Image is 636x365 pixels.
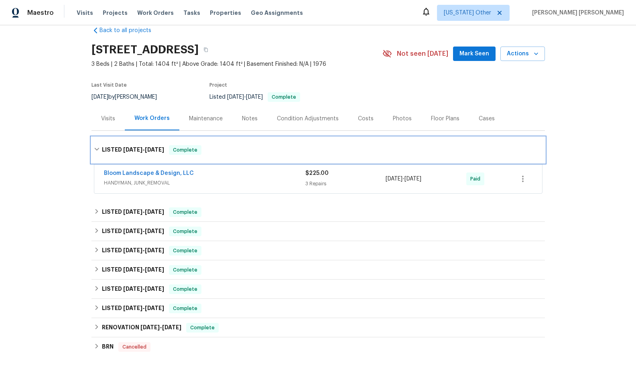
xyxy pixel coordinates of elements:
[101,115,115,123] div: Visits
[199,43,213,57] button: Copy Address
[187,324,218,332] span: Complete
[170,227,201,235] span: Complete
[91,94,108,100] span: [DATE]
[444,9,491,17] span: [US_STATE] Other
[91,280,545,299] div: LISTED [DATE]-[DATE]Complete
[145,267,164,272] span: [DATE]
[91,92,167,102] div: by [PERSON_NAME]
[102,145,164,155] h6: LISTED
[123,247,142,253] span: [DATE]
[404,176,421,182] span: [DATE]
[251,9,303,17] span: Geo Assignments
[123,147,164,152] span: -
[123,305,142,311] span: [DATE]
[102,207,164,217] h6: LISTED
[103,9,128,17] span: Projects
[119,343,150,351] span: Cancelled
[91,137,545,163] div: LISTED [DATE]-[DATE]Complete
[145,305,164,311] span: [DATE]
[27,9,54,17] span: Maestro
[170,285,201,293] span: Complete
[305,180,386,188] div: 3 Repairs
[91,26,169,34] a: Back to all projects
[102,227,164,236] h6: LISTED
[277,115,339,123] div: Condition Adjustments
[123,267,164,272] span: -
[227,94,244,100] span: [DATE]
[91,260,545,280] div: LISTED [DATE]-[DATE]Complete
[189,115,223,123] div: Maintenance
[393,115,412,123] div: Photos
[104,179,305,187] span: HANDYMAN, JUNK_REMOVAL
[123,209,164,215] span: -
[305,170,329,176] span: $225.00
[242,115,258,123] div: Notes
[453,47,496,61] button: Mark Seen
[170,266,201,274] span: Complete
[91,60,382,68] span: 3 Beds | 2 Baths | Total: 1404 ft² | Above Grade: 1404 ft² | Basement Finished: N/A | 1976
[123,209,142,215] span: [DATE]
[210,9,241,17] span: Properties
[140,324,181,330] span: -
[209,83,227,87] span: Project
[209,94,300,100] span: Listed
[123,228,142,234] span: [DATE]
[162,324,181,330] span: [DATE]
[102,265,164,275] h6: LISTED
[145,286,164,292] span: [DATE]
[170,146,201,154] span: Complete
[102,323,181,333] h6: RENOVATION
[91,299,545,318] div: LISTED [DATE]-[DATE]Complete
[91,46,199,54] h2: [STREET_ADDRESS]
[459,49,489,59] span: Mark Seen
[91,203,545,222] div: LISTED [DATE]-[DATE]Complete
[123,228,164,234] span: -
[470,175,484,183] span: Paid
[123,267,142,272] span: [DATE]
[91,83,127,87] span: Last Visit Date
[397,50,448,58] span: Not seen [DATE]
[140,324,160,330] span: [DATE]
[170,208,201,216] span: Complete
[358,115,374,123] div: Costs
[91,318,545,337] div: RENOVATION [DATE]-[DATE]Complete
[145,147,164,152] span: [DATE]
[102,304,164,313] h6: LISTED
[91,337,545,357] div: BRN Cancelled
[102,284,164,294] h6: LISTED
[77,9,93,17] span: Visits
[145,228,164,234] span: [DATE]
[91,241,545,260] div: LISTED [DATE]-[DATE]Complete
[102,246,164,255] h6: LISTED
[102,342,114,352] h6: BRN
[104,170,194,176] a: Bloom Landscape & Design, LLC
[123,305,164,311] span: -
[529,9,624,17] span: [PERSON_NAME] [PERSON_NAME]
[91,222,545,241] div: LISTED [DATE]-[DATE]Complete
[170,247,201,255] span: Complete
[170,304,201,312] span: Complete
[183,10,200,16] span: Tasks
[134,114,170,122] div: Work Orders
[123,286,164,292] span: -
[386,175,421,183] span: -
[137,9,174,17] span: Work Orders
[268,95,299,99] span: Complete
[145,247,164,253] span: [DATE]
[479,115,495,123] div: Cases
[123,247,164,253] span: -
[500,47,545,61] button: Actions
[227,94,263,100] span: -
[123,147,142,152] span: [DATE]
[123,286,142,292] span: [DATE]
[386,176,402,182] span: [DATE]
[507,49,538,59] span: Actions
[431,115,459,123] div: Floor Plans
[246,94,263,100] span: [DATE]
[145,209,164,215] span: [DATE]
